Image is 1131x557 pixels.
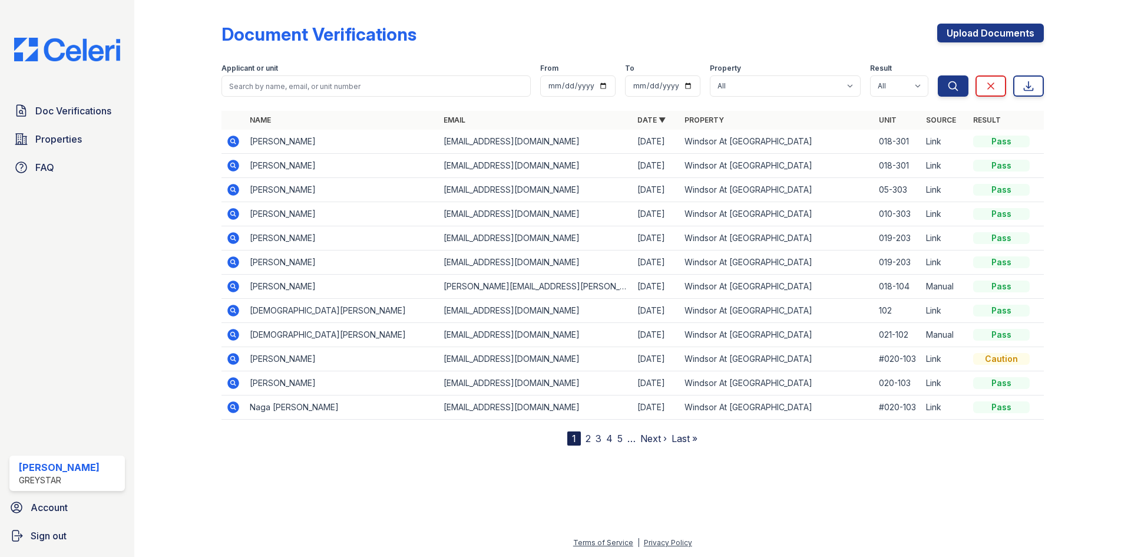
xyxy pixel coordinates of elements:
[245,178,439,202] td: [PERSON_NAME]
[221,24,416,45] div: Document Verifications
[973,401,1030,413] div: Pass
[540,64,558,73] label: From
[245,323,439,347] td: [DEMOGRAPHIC_DATA][PERSON_NAME]
[973,281,1030,292] div: Pass
[606,433,613,444] a: 4
[633,395,680,420] td: [DATE]
[973,377,1030,389] div: Pass
[245,347,439,371] td: [PERSON_NAME]
[680,178,874,202] td: Windsor At [GEOGRAPHIC_DATA]
[439,299,633,323] td: [EMAIL_ADDRESS][DOMAIN_NAME]
[926,116,956,124] a: Source
[680,226,874,251] td: Windsor At [GEOGRAPHIC_DATA]
[633,323,680,347] td: [DATE]
[9,127,125,151] a: Properties
[973,256,1030,268] div: Pass
[640,433,667,444] a: Next ›
[874,178,921,202] td: 05-303
[921,275,968,299] td: Manual
[596,433,601,444] a: 3
[439,371,633,395] td: [EMAIL_ADDRESS][DOMAIN_NAME]
[633,178,680,202] td: [DATE]
[921,323,968,347] td: Manual
[973,329,1030,341] div: Pass
[221,64,278,73] label: Applicant or unit
[680,154,874,178] td: Windsor At [GEOGRAPHIC_DATA]
[937,24,1044,42] a: Upload Documents
[637,116,666,124] a: Date ▼
[625,64,634,73] label: To
[633,251,680,275] td: [DATE]
[921,371,968,395] td: Link
[439,154,633,178] td: [EMAIL_ADDRESS][DOMAIN_NAME]
[633,299,680,323] td: [DATE]
[874,323,921,347] td: 021-102
[5,38,130,61] img: CE_Logo_Blue-a8612792a0a2168367f1c8372b55b34899dd931a85d93a1a3d3e32e68fde9ad4.png
[9,156,125,179] a: FAQ
[973,160,1030,172] div: Pass
[35,104,111,118] span: Doc Verifications
[973,184,1030,196] div: Pass
[444,116,465,124] a: Email
[439,226,633,251] td: [EMAIL_ADDRESS][DOMAIN_NAME]
[439,251,633,275] td: [EMAIL_ADDRESS][DOMAIN_NAME]
[680,202,874,226] td: Windsor At [GEOGRAPHIC_DATA]
[870,64,892,73] label: Result
[221,75,531,97] input: Search by name, email, or unit number
[644,538,692,547] a: Privacy Policy
[245,251,439,275] td: [PERSON_NAME]
[680,347,874,371] td: Windsor At [GEOGRAPHIC_DATA]
[874,251,921,275] td: 019-203
[245,130,439,154] td: [PERSON_NAME]
[680,395,874,420] td: Windsor At [GEOGRAPHIC_DATA]
[439,395,633,420] td: [EMAIL_ADDRESS][DOMAIN_NAME]
[921,154,968,178] td: Link
[5,524,130,548] a: Sign out
[633,347,680,371] td: [DATE]
[627,431,636,446] span: …
[973,232,1030,244] div: Pass
[245,275,439,299] td: [PERSON_NAME]
[680,299,874,323] td: Windsor At [GEOGRAPHIC_DATA]
[637,538,640,547] div: |
[633,130,680,154] td: [DATE]
[633,275,680,299] td: [DATE]
[439,178,633,202] td: [EMAIL_ADDRESS][DOMAIN_NAME]
[245,371,439,395] td: [PERSON_NAME]
[633,202,680,226] td: [DATE]
[973,136,1030,147] div: Pass
[921,347,968,371] td: Link
[617,433,623,444] a: 5
[5,496,130,519] a: Account
[245,299,439,323] td: [DEMOGRAPHIC_DATA][PERSON_NAME]
[680,251,874,275] td: Windsor At [GEOGRAPHIC_DATA]
[672,433,697,444] a: Last »
[439,323,633,347] td: [EMAIL_ADDRESS][DOMAIN_NAME]
[874,299,921,323] td: 102
[680,371,874,395] td: Windsor At [GEOGRAPHIC_DATA]
[680,130,874,154] td: Windsor At [GEOGRAPHIC_DATA]
[874,202,921,226] td: 010-303
[31,500,68,515] span: Account
[921,299,968,323] td: Link
[19,474,100,486] div: Greystar
[921,226,968,251] td: Link
[973,305,1030,317] div: Pass
[567,431,581,446] div: 1
[633,154,680,178] td: [DATE]
[245,395,439,420] td: Naga [PERSON_NAME]
[633,371,680,395] td: [DATE]
[921,202,968,226] td: Link
[31,529,67,543] span: Sign out
[439,275,633,299] td: [PERSON_NAME][EMAIL_ADDRESS][PERSON_NAME][DOMAIN_NAME]
[973,353,1030,365] div: Caution
[245,226,439,251] td: [PERSON_NAME]
[874,371,921,395] td: 020-103
[35,160,54,174] span: FAQ
[874,226,921,251] td: 019-203
[439,202,633,226] td: [EMAIL_ADDRESS][DOMAIN_NAME]
[9,99,125,123] a: Doc Verifications
[19,460,100,474] div: [PERSON_NAME]
[874,347,921,371] td: #020-103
